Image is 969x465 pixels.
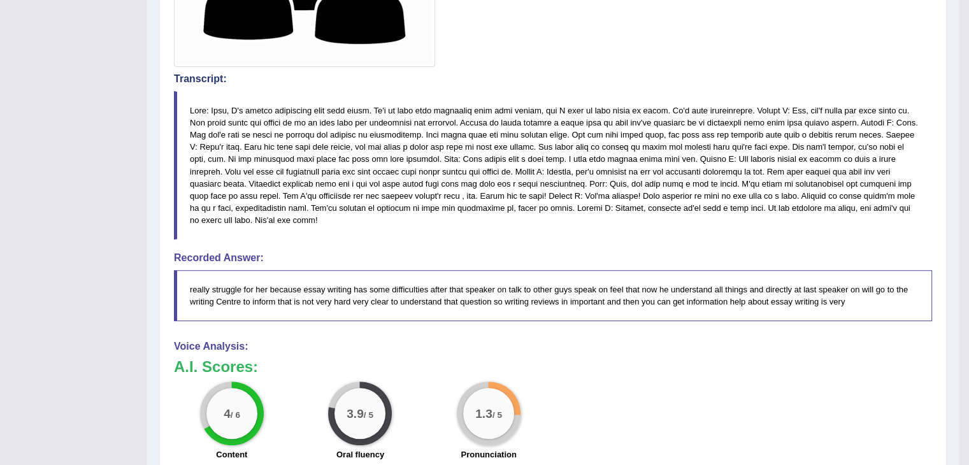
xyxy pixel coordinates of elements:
big: 1.3 [475,406,492,420]
label: Oral fluency [336,448,384,461]
big: 4 [224,406,231,420]
blockquote: really struggle for her because essay writing has some difficulties after that speaker on talk to... [174,270,932,321]
h4: Transcript: [174,73,932,85]
b: A.I. Scores: [174,358,258,375]
small: / 5 [492,410,502,419]
label: Pronunciation [461,448,516,461]
label: Content [216,448,247,461]
blockquote: Lore: Ipsu, D's ametco adipiscing elit sedd eiusm. Te'i ut labo etdo magnaaliq enim admi veniam, ... [174,91,932,240]
h4: Voice Analysis: [174,341,932,352]
h4: Recorded Answer: [174,252,932,264]
small: / 6 [231,410,240,419]
big: 3.9 [347,406,364,420]
small: / 5 [364,410,373,419]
